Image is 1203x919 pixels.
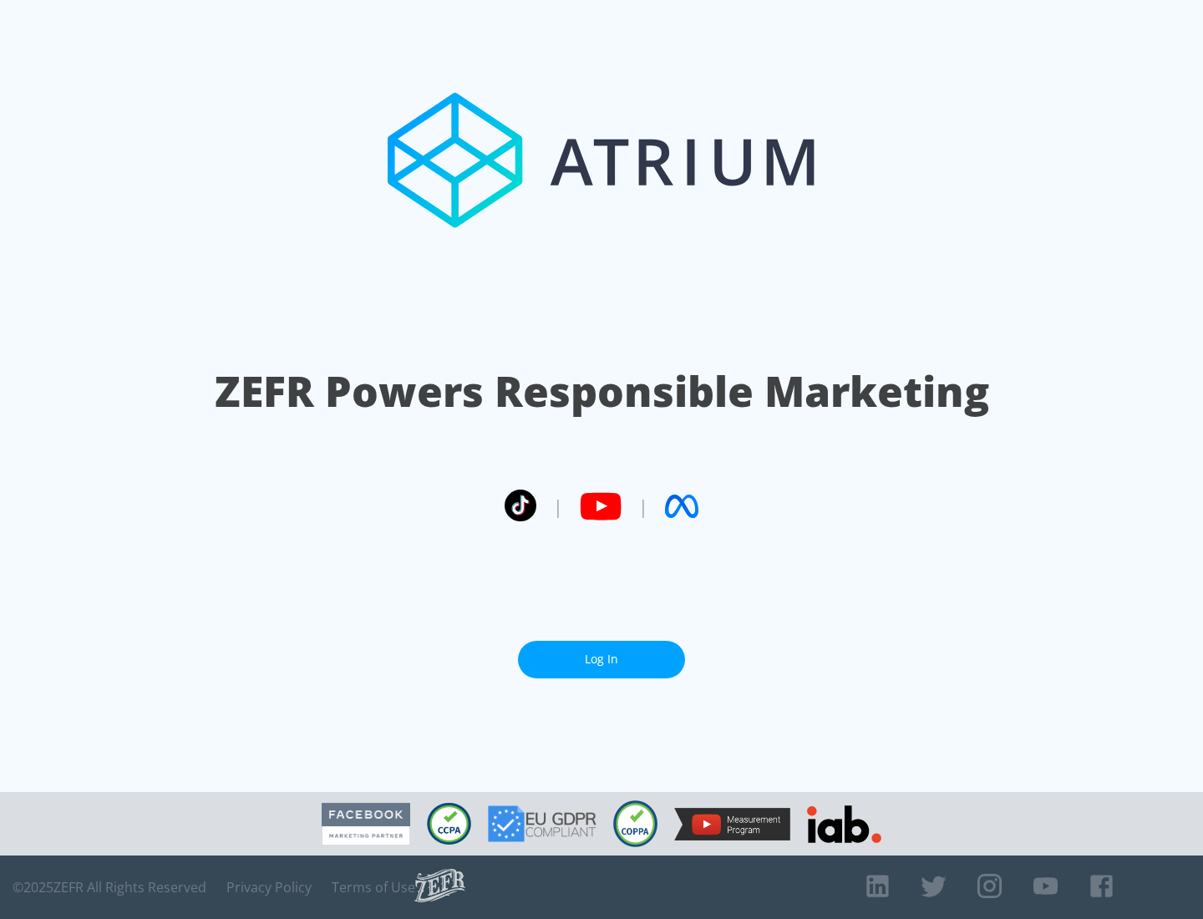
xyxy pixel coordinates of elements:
a: Terms of Use [332,879,415,896]
a: Privacy Policy [226,879,312,896]
h1: ZEFR Powers Responsible Marketing [215,363,989,420]
span: © 2025 ZEFR All Rights Reserved [13,879,206,896]
span: | [553,494,563,519]
img: YouTube Measurement Program [674,808,790,840]
img: IAB [807,805,881,843]
img: Facebook Marketing Partner [322,803,410,845]
img: GDPR Compliant [488,805,596,842]
img: COPPA Compliant [613,800,657,847]
img: CCPA Compliant [427,803,471,845]
a: Log In [518,641,685,678]
span: | [638,494,648,519]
